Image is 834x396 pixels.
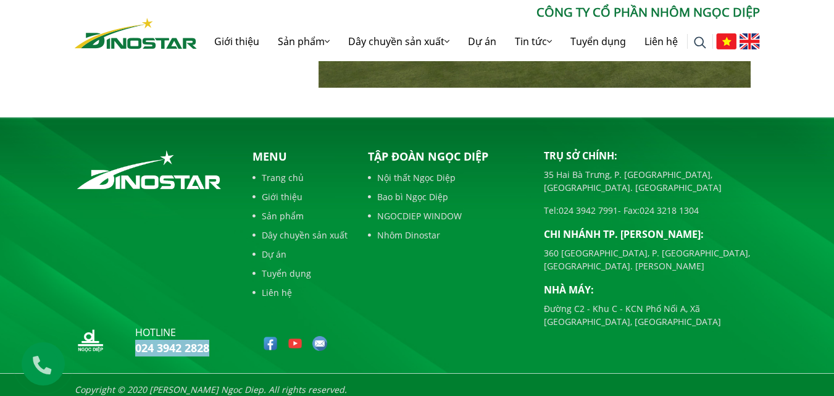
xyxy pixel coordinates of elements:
[506,22,561,61] a: Tin tức
[252,286,348,299] a: Liên hệ
[252,229,348,242] a: Dây chuyền sản xuất
[368,171,525,184] a: Nội thất Ngọc Diệp
[459,22,506,61] a: Dự án
[75,384,347,395] i: Copyright © 2020 [PERSON_NAME] Ngoc Diep. All rights reserved.
[740,33,760,49] img: English
[252,148,348,165] p: Menu
[716,33,736,49] img: Tiếng Việt
[75,148,223,192] img: logo_footer
[561,22,635,61] a: Tuyển dụng
[368,209,525,222] a: NGOCDIEP WINDOW
[368,229,525,242] a: Nhôm Dinostar
[252,190,348,203] a: Giới thiệu
[252,248,348,261] a: Dự án
[544,282,760,297] p: Nhà máy:
[544,227,760,242] p: Chi nhánh TP. [PERSON_NAME]:
[135,340,209,355] a: 024 3942 2828
[135,325,209,340] p: hotline
[640,204,699,216] a: 024 3218 1304
[252,209,348,222] a: Sản phẩm
[269,22,339,61] a: Sản phẩm
[75,325,106,356] img: logo_nd_footer
[694,36,706,49] img: search
[544,168,760,194] p: 35 Hai Bà Trưng, P. [GEOGRAPHIC_DATA], [GEOGRAPHIC_DATA]. [GEOGRAPHIC_DATA]
[75,18,197,49] img: Nhôm Dinostar
[544,246,760,272] p: 360 [GEOGRAPHIC_DATA], P. [GEOGRAPHIC_DATA], [GEOGRAPHIC_DATA]. [PERSON_NAME]
[205,22,269,61] a: Giới thiệu
[252,171,348,184] a: Trang chủ
[339,22,459,61] a: Dây chuyền sản xuất
[559,204,618,216] a: 024 3942 7991
[544,302,760,328] p: Đường C2 - Khu C - KCN Phố Nối A, Xã [GEOGRAPHIC_DATA], [GEOGRAPHIC_DATA]
[197,3,760,22] p: CÔNG TY CỔ PHẦN NHÔM NGỌC DIỆP
[252,267,348,280] a: Tuyển dụng
[635,22,687,61] a: Liên hệ
[368,148,525,165] p: Tập đoàn Ngọc Diệp
[544,148,760,163] p: Trụ sở chính:
[368,190,525,203] a: Bao bì Ngọc Diệp
[544,204,760,217] p: Tel: - Fax:
[75,15,197,48] a: Nhôm Dinostar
